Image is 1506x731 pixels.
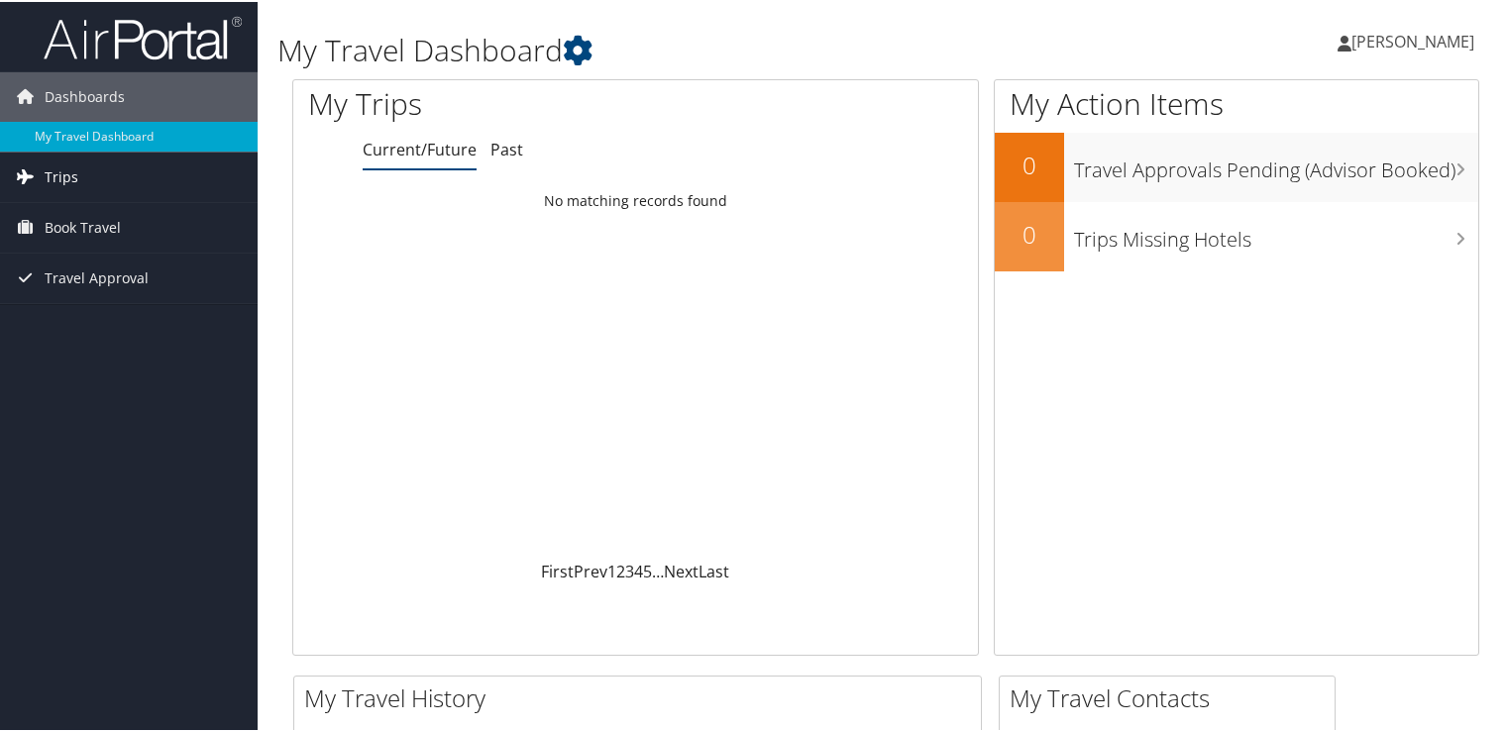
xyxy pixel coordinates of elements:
[1074,145,1478,182] h3: Travel Approvals Pending (Advisor Booked)
[995,147,1064,180] h2: 0
[1338,10,1494,69] a: [PERSON_NAME]
[1010,679,1335,713] h2: My Travel Contacts
[995,216,1064,250] h2: 0
[643,559,652,580] a: 5
[363,137,477,158] a: Current/Future
[995,131,1478,200] a: 0Travel Approvals Pending (Advisor Booked)
[277,28,1089,69] h1: My Travel Dashboard
[699,559,729,580] a: Last
[607,559,616,580] a: 1
[652,559,664,580] span: …
[995,81,1478,123] h1: My Action Items
[293,181,978,217] td: No matching records found
[304,679,981,713] h2: My Travel History
[45,201,121,251] span: Book Travel
[308,81,678,123] h1: My Trips
[45,70,125,120] span: Dashboards
[45,151,78,200] span: Trips
[616,559,625,580] a: 2
[490,137,523,158] a: Past
[541,559,574,580] a: First
[1351,29,1474,51] span: [PERSON_NAME]
[625,559,634,580] a: 3
[44,13,242,59] img: airportal-logo.png
[664,559,699,580] a: Next
[634,559,643,580] a: 4
[995,200,1478,269] a: 0Trips Missing Hotels
[1074,214,1478,252] h3: Trips Missing Hotels
[45,252,149,301] span: Travel Approval
[574,559,607,580] a: Prev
